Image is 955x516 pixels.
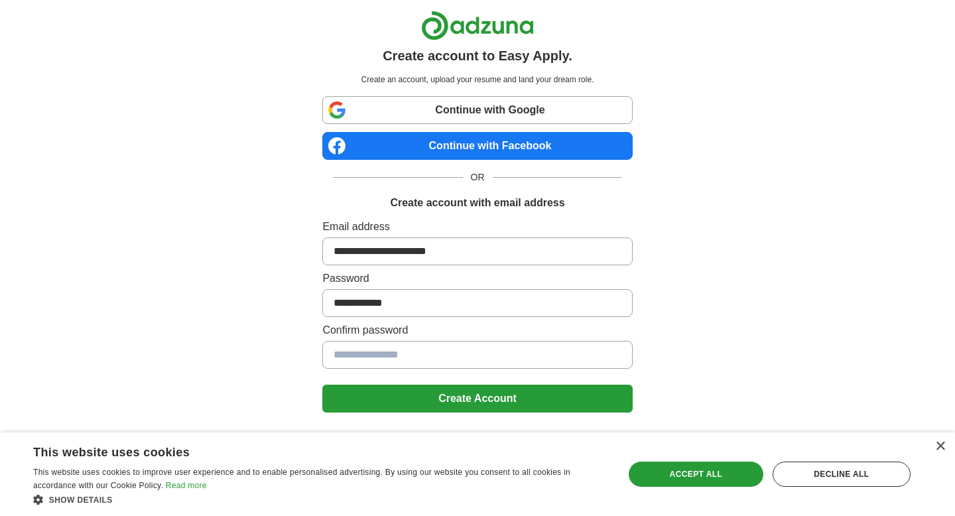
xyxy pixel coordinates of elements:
label: Email address [322,219,632,235]
label: Confirm password [322,322,632,338]
span: OR [463,170,493,184]
a: Continue with Facebook [322,132,632,160]
label: Password [322,271,632,287]
button: Create Account [322,385,632,413]
div: Accept all [629,462,763,487]
h1: Create account to Easy Apply. [383,46,572,66]
div: Close [935,442,945,452]
a: Read more, opens a new window [166,481,207,490]
div: Show details [33,493,607,506]
div: This website uses cookies [33,440,574,460]
img: Adzuna logo [421,11,534,40]
a: Continue with Google [322,96,632,124]
h1: Create account with email address [390,195,564,211]
span: Show details [49,495,113,505]
span: This website uses cookies to improve user experience and to enable personalised advertising. By u... [33,468,570,490]
div: Decline all [773,462,911,487]
p: Create an account, upload your resume and land your dream role. [325,74,629,86]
